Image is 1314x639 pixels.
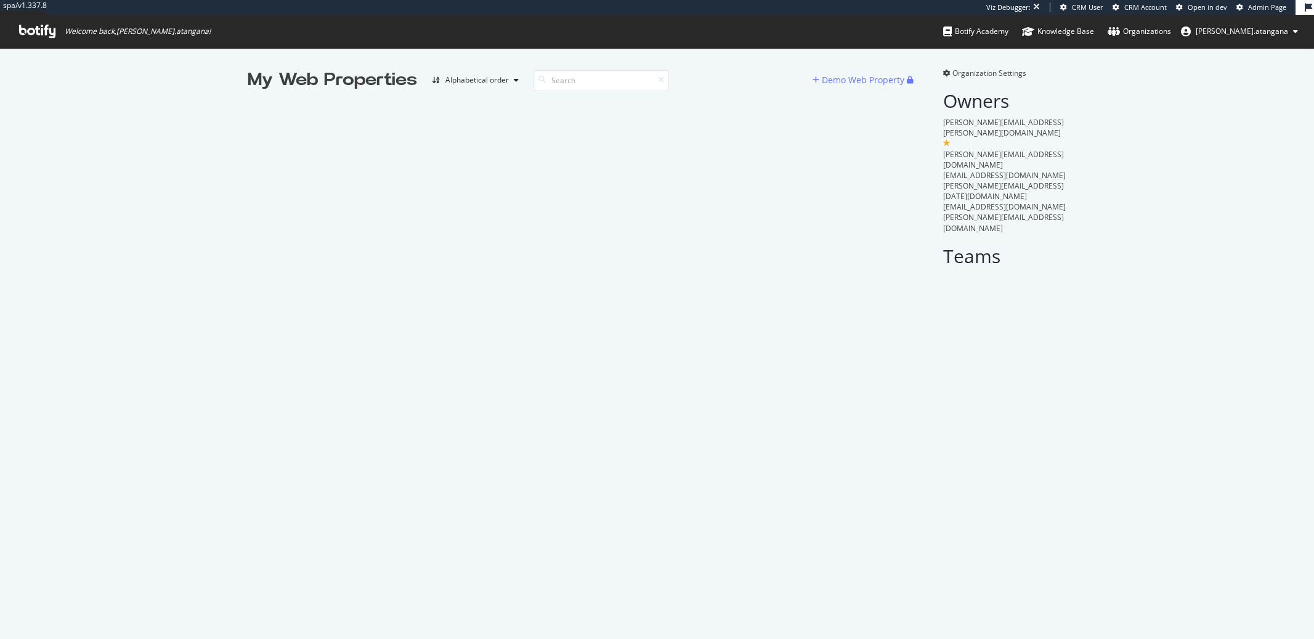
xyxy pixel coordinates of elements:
a: Organizations [1108,15,1171,48]
span: Admin Page [1248,2,1286,12]
a: Demo Web Property [813,75,907,85]
a: Admin Page [1236,2,1286,12]
span: [EMAIL_ADDRESS][DOMAIN_NAME] [943,170,1066,181]
span: Organization Settings [952,68,1026,78]
div: Knowledge Base [1022,25,1094,38]
span: [EMAIL_ADDRESS][DOMAIN_NAME] [943,201,1066,212]
h2: Owners [943,91,1067,111]
span: CRM Account [1124,2,1167,12]
span: Open in dev [1188,2,1227,12]
a: Botify Academy [943,15,1008,48]
span: [PERSON_NAME][EMAIL_ADDRESS][DATE][DOMAIN_NAME] [943,181,1064,201]
span: Welcome back, [PERSON_NAME].atangana ! [65,26,211,36]
a: Knowledge Base [1022,15,1094,48]
button: [PERSON_NAME].atangana [1171,22,1308,41]
div: Demo Web Property [822,74,904,86]
span: [PERSON_NAME][EMAIL_ADDRESS][PERSON_NAME][DOMAIN_NAME] [943,117,1064,138]
div: My Web Properties [248,68,417,92]
div: Botify Academy [943,25,1008,38]
span: renaud.atangana [1196,26,1288,36]
span: [PERSON_NAME][EMAIL_ADDRESS][DOMAIN_NAME] [943,149,1064,170]
div: Alphabetical order [445,76,509,84]
span: [PERSON_NAME][EMAIL_ADDRESS][DOMAIN_NAME] [943,212,1064,233]
div: Viz Debugger: [986,2,1031,12]
button: Demo Web Property [813,70,907,90]
span: CRM User [1072,2,1103,12]
button: Alphabetical order [427,70,524,90]
h2: Teams [943,246,1067,266]
a: Open in dev [1176,2,1227,12]
a: CRM User [1060,2,1103,12]
div: Organizations [1108,25,1171,38]
input: Search [533,70,669,91]
a: CRM Account [1113,2,1167,12]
